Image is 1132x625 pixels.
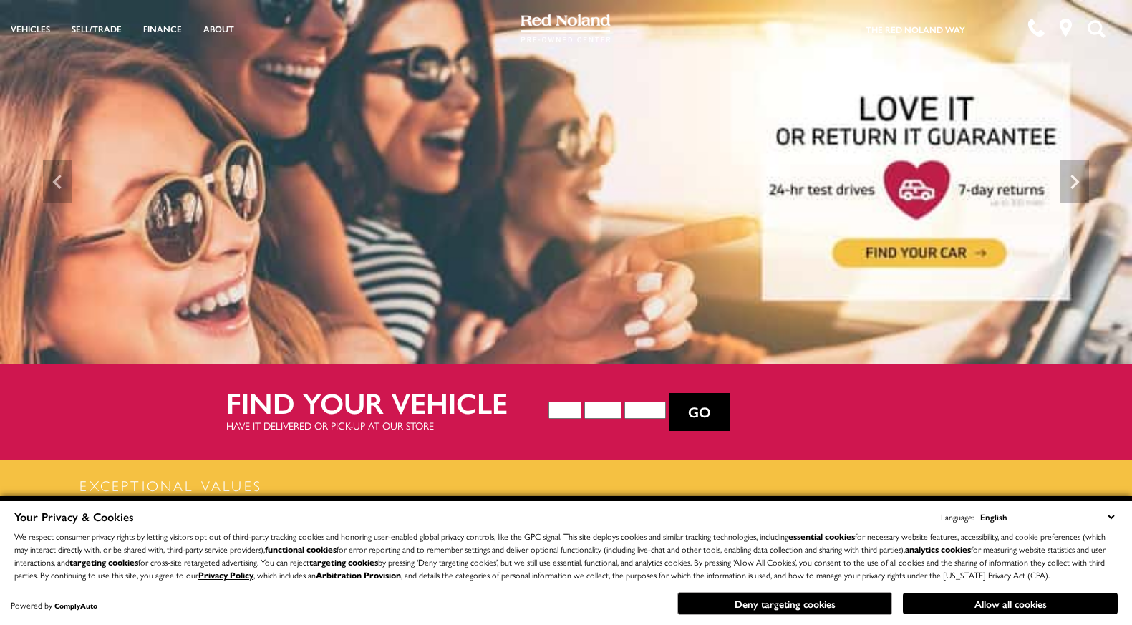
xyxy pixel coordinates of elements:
[521,14,611,43] img: Red Noland Pre-Owned
[265,543,337,556] strong: functional cookies
[521,19,611,34] a: Red Noland Pre-Owned
[198,568,253,581] a: Privacy Policy
[624,402,666,419] select: Vehicle Model
[11,601,97,610] div: Powered by
[1060,160,1089,203] div: Next
[905,543,971,556] strong: analytics cookies
[43,160,72,203] div: Previous
[54,601,97,611] a: ComplyAuto
[14,530,1118,581] p: We respect consumer privacy rights by letting visitors opt out of third-party tracking cookies an...
[669,393,730,432] button: Go
[226,418,548,432] p: Have it delivered or pick-up at our store
[941,513,974,521] div: Language:
[14,508,134,525] span: Your Privacy & Cookies
[548,402,581,419] select: Vehicle Year
[584,402,621,419] select: Vehicle Make
[903,593,1118,614] button: Allow all cookies
[1082,1,1111,57] button: Open the search field
[309,556,378,568] strong: targeting cookies
[76,475,1057,496] h2: Exceptional Values
[69,556,138,568] strong: targeting cookies
[866,23,965,36] a: The Red Noland Way
[316,568,401,581] strong: Arbitration Provision
[226,387,548,418] h2: Find your vehicle
[977,509,1118,525] select: Language Select
[788,530,855,543] strong: essential cookies
[677,592,892,615] button: Deny targeting cookies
